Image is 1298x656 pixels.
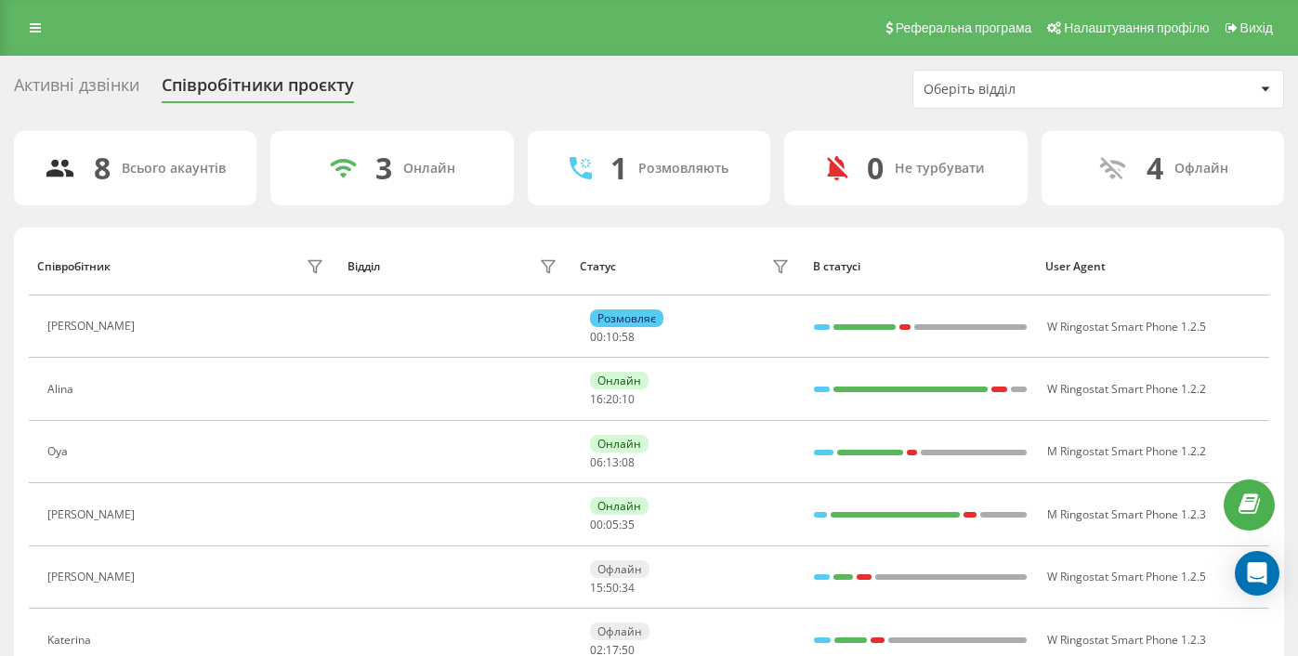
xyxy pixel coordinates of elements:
div: Відділ [347,260,380,273]
div: : : [590,582,635,595]
div: Онлайн [590,435,649,453]
div: Онлайн [403,161,455,177]
div: Oya [47,445,72,458]
span: 05 [606,517,619,532]
span: 13 [606,454,619,470]
span: 08 [622,454,635,470]
div: Розмовляють [638,161,728,177]
span: 06 [590,454,603,470]
div: : : [590,456,635,469]
span: 15 [590,580,603,596]
div: Онлайн [590,372,649,389]
div: [PERSON_NAME] [47,571,139,584]
span: 00 [590,329,603,345]
span: 34 [622,580,635,596]
span: 10 [622,391,635,407]
div: [PERSON_NAME] [47,508,139,521]
div: Розмовляє [590,309,663,327]
div: Співробітники проєкту [162,75,354,104]
div: В статусі [813,260,1028,273]
div: Не турбувати [895,161,985,177]
span: 20 [606,391,619,407]
div: 1 [610,151,627,186]
div: Оберіть відділ [924,82,1146,98]
div: 4 [1147,151,1163,186]
div: User Agent [1045,260,1260,273]
div: : : [590,331,635,344]
span: W Ringostat Smart Phone 1.2.3 [1047,632,1206,648]
div: Активні дзвінки [14,75,139,104]
span: W Ringostat Smart Phone 1.2.2 [1047,381,1206,397]
span: Вихід [1240,20,1273,35]
span: 35 [622,517,635,532]
span: 50 [606,580,619,596]
span: Реферальна програма [896,20,1032,35]
div: 3 [375,151,392,186]
div: : : [590,393,635,406]
div: Open Intercom Messenger [1235,551,1279,596]
span: 00 [590,517,603,532]
div: Alina [47,383,78,396]
span: 10 [606,329,619,345]
div: Онлайн [590,497,649,515]
div: Офлайн [590,623,649,640]
span: Налаштування профілю [1064,20,1209,35]
span: 16 [590,391,603,407]
div: Офлайн [590,560,649,578]
span: W Ringostat Smart Phone 1.2.5 [1047,569,1206,584]
span: M Ringostat Smart Phone 1.2.2 [1047,443,1206,459]
span: M Ringostat Smart Phone 1.2.3 [1047,506,1206,522]
div: Статус [580,260,616,273]
div: : : [590,518,635,531]
div: Співробітник [37,260,111,273]
span: 58 [622,329,635,345]
div: Офлайн [1174,161,1228,177]
div: [PERSON_NAME] [47,320,139,333]
div: Katerina [47,634,96,647]
div: 0 [867,151,884,186]
span: W Ringostat Smart Phone 1.2.5 [1047,319,1206,335]
div: 8 [94,151,111,186]
div: Всього акаунтів [122,161,226,177]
